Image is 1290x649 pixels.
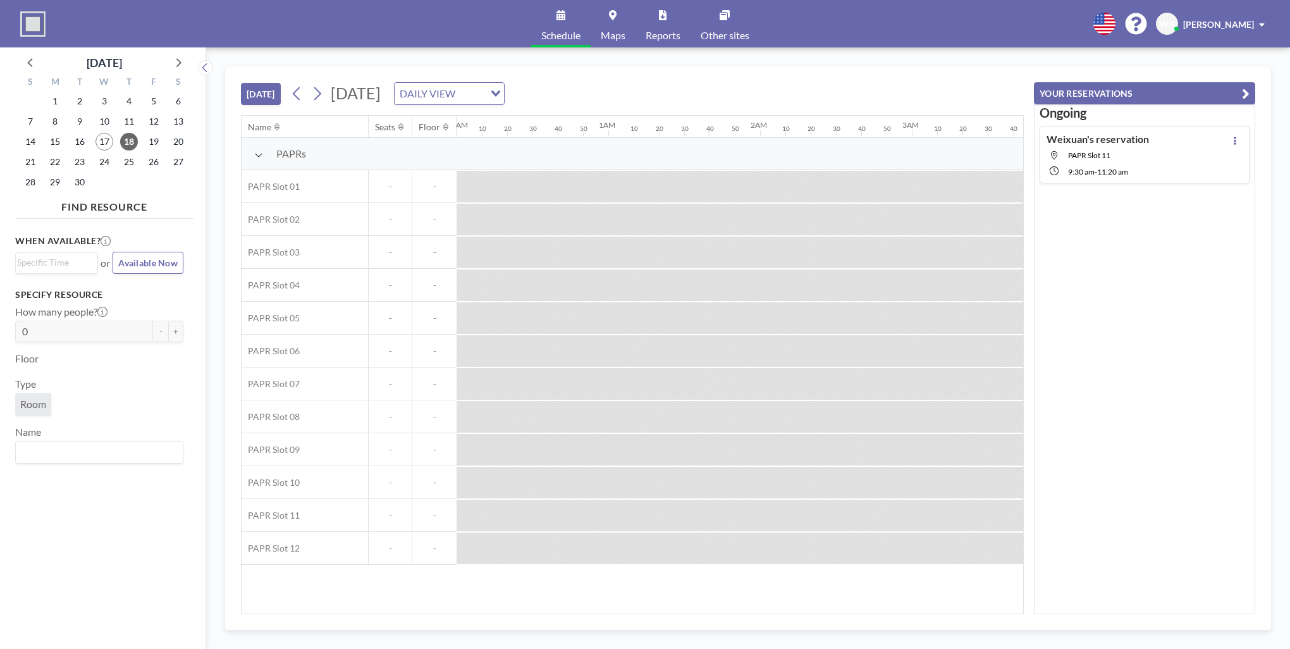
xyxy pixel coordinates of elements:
h3: Ongoing [1040,105,1250,121]
span: PAPR Slot 02 [242,214,300,225]
h4: FIND RESOURCE [15,195,193,213]
span: Sunday, September 21, 2025 [21,153,39,171]
button: + [168,321,183,342]
span: Available Now [118,257,178,268]
span: PAPR Slot 06 [242,345,300,357]
div: Search for option [395,83,504,104]
span: Reports [646,30,680,40]
div: 40 [706,125,714,133]
h3: Specify resource [15,289,183,300]
span: Monday, September 15, 2025 [46,133,64,151]
span: Monday, September 29, 2025 [46,173,64,191]
span: - [369,247,412,258]
div: M [43,75,68,91]
button: [DATE] [241,83,281,105]
span: 9:30 AM [1068,167,1095,176]
span: - [412,214,457,225]
div: 2AM [751,120,767,130]
button: Available Now [113,252,183,274]
div: 50 [732,125,739,133]
span: - [369,543,412,554]
input: Search for option [17,256,90,269]
div: 50 [580,125,587,133]
div: S [166,75,190,91]
span: - [369,411,412,423]
span: Saturday, September 27, 2025 [169,153,187,171]
span: Tuesday, September 23, 2025 [71,153,89,171]
div: 20 [504,125,512,133]
span: Friday, September 5, 2025 [145,92,163,110]
div: W [92,75,117,91]
div: Floor [419,121,440,133]
span: Wednesday, September 24, 2025 [95,153,113,171]
span: - [369,510,412,521]
span: - [412,543,457,554]
div: T [116,75,141,91]
span: - [369,345,412,357]
span: DAILY VIEW [397,85,458,102]
div: 30 [833,125,840,133]
span: Room [20,398,46,411]
span: or [101,257,110,269]
span: PAPR Slot 12 [242,543,300,554]
div: 30 [985,125,992,133]
div: 50 [883,125,891,133]
label: Floor [15,352,39,365]
span: WX [1159,18,1175,30]
span: Thursday, September 11, 2025 [120,113,138,130]
span: - [369,214,412,225]
label: Name [15,426,41,438]
span: - [412,312,457,324]
input: Search for option [459,85,483,102]
span: Saturday, September 13, 2025 [169,113,187,130]
span: - [412,280,457,291]
span: - [369,477,412,488]
div: 20 [808,125,815,133]
span: - [412,411,457,423]
div: 40 [555,125,562,133]
span: Thursday, September 18, 2025 [120,133,138,151]
label: Type [15,378,36,390]
span: PAPR Slot 04 [242,280,300,291]
span: Monday, September 8, 2025 [46,113,64,130]
div: Seats [375,121,395,133]
span: Saturday, September 6, 2025 [169,92,187,110]
span: PAPR Slot 03 [242,247,300,258]
span: - [369,181,412,192]
span: Saturday, September 20, 2025 [169,133,187,151]
div: Search for option [16,442,183,463]
label: How many people? [15,306,107,318]
span: 11:20 AM [1097,167,1128,176]
span: - [412,444,457,455]
span: - [412,181,457,192]
span: PAPR Slot 09 [242,444,300,455]
span: [PERSON_NAME] [1183,19,1254,30]
div: 20 [959,125,967,133]
span: Wednesday, September 17, 2025 [95,133,113,151]
span: PAPR Slot 10 [242,477,300,488]
span: - [369,312,412,324]
span: Monday, September 22, 2025 [46,153,64,171]
span: - [369,378,412,390]
span: Tuesday, September 2, 2025 [71,92,89,110]
span: - [412,247,457,258]
span: Thursday, September 25, 2025 [120,153,138,171]
span: PAPR Slot 11 [242,510,300,521]
img: organization-logo [20,11,46,37]
span: Tuesday, September 16, 2025 [71,133,89,151]
div: [DATE] [87,54,122,71]
input: Search for option [17,444,176,460]
div: 30 [529,125,537,133]
span: PAPRs [276,147,306,160]
div: Search for option [16,253,97,272]
div: 10 [782,125,790,133]
div: 3AM [902,120,919,130]
button: YOUR RESERVATIONS [1034,82,1255,104]
span: Sunday, September 14, 2025 [21,133,39,151]
span: - [369,444,412,455]
h4: Weixuan's reservation [1047,133,1149,145]
div: T [68,75,92,91]
span: PAPR Slot 11 [1068,151,1110,160]
span: PAPR Slot 01 [242,181,300,192]
div: 40 [1010,125,1017,133]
